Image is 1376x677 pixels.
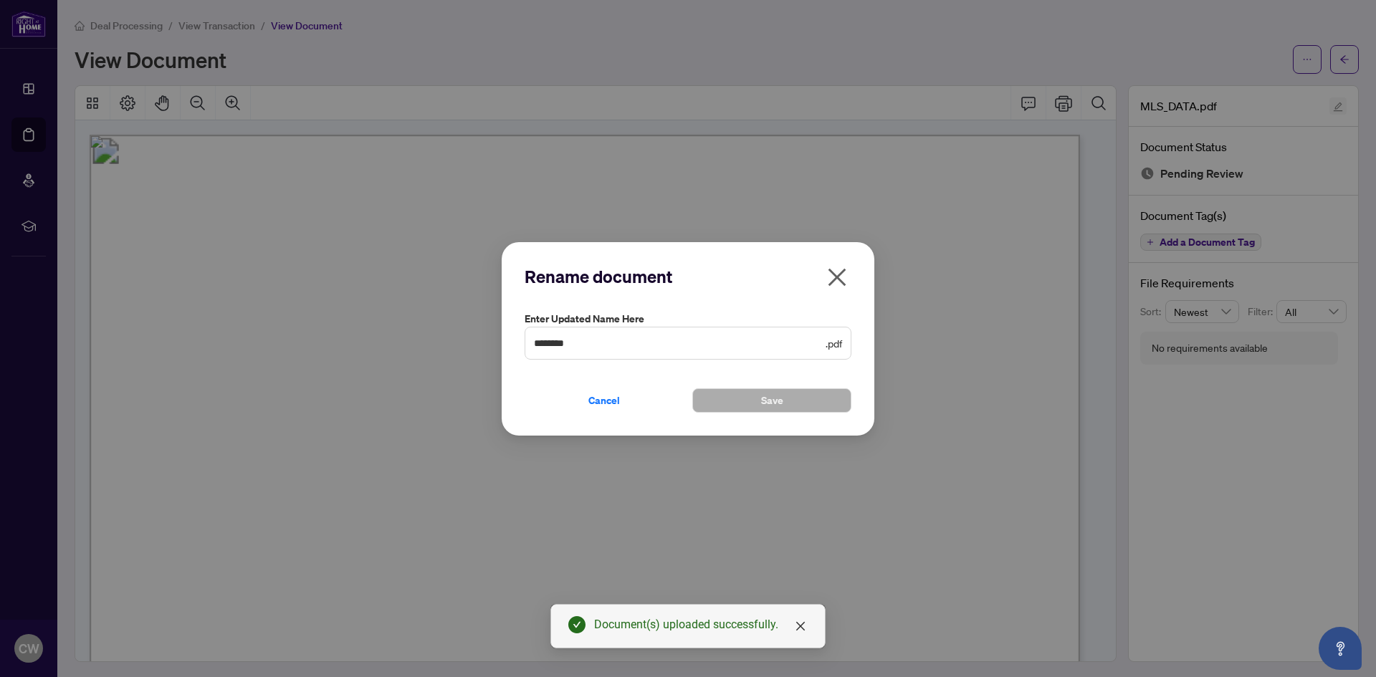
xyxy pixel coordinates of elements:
span: check-circle [568,616,586,633]
button: Save [692,388,851,412]
span: close [826,266,849,289]
label: Enter updated name here [525,311,851,327]
h2: Rename document [525,265,851,288]
span: Cancel [588,388,620,411]
button: Open asap [1319,627,1362,670]
span: close [795,620,806,632]
div: Document(s) uploaded successfully. [594,616,808,633]
button: Cancel [525,388,684,412]
a: Close [793,618,808,634]
span: .pdf [826,335,842,350]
